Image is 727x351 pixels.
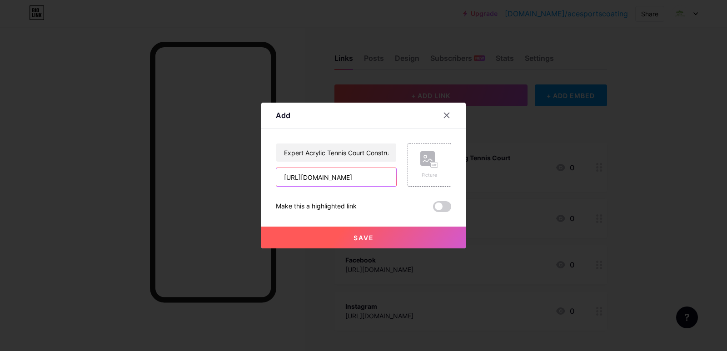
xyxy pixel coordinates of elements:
[276,143,396,162] input: Title
[420,172,438,178] div: Picture
[276,110,290,121] div: Add
[354,234,374,242] span: Save
[276,168,396,186] input: URL
[276,201,357,212] div: Make this a highlighted link
[261,227,466,248] button: Save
